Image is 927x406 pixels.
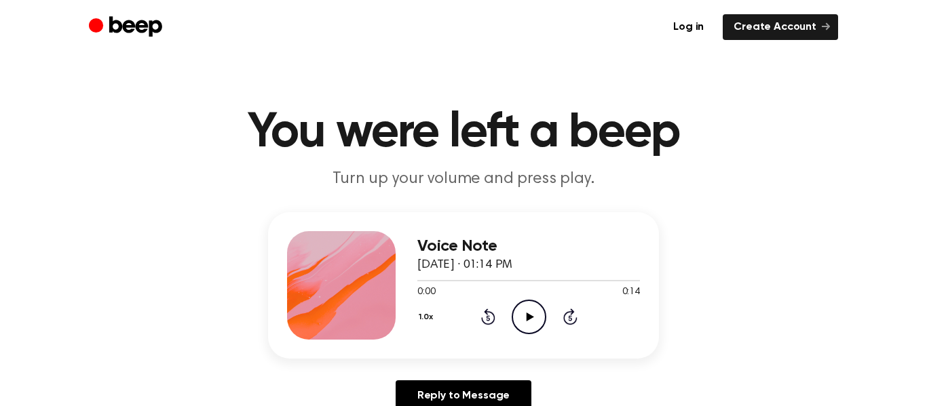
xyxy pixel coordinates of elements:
span: 0:00 [417,285,435,300]
a: Beep [89,14,166,41]
span: 0:14 [622,285,640,300]
a: Create Account [723,14,838,40]
button: 1.0x [417,306,438,329]
span: [DATE] · 01:14 PM [417,259,512,271]
h3: Voice Note [417,237,640,256]
h1: You were left a beep [116,108,811,157]
p: Turn up your volume and press play. [203,168,724,190]
a: Log in [662,14,715,40]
